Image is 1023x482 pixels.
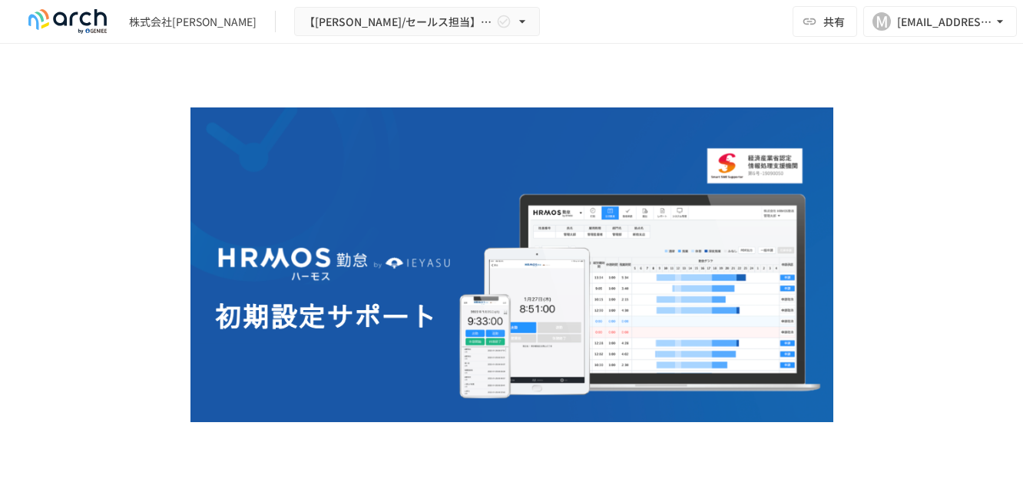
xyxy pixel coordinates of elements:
[897,12,992,31] div: [EMAIL_ADDRESS][DOMAIN_NAME]
[872,12,891,31] div: M
[863,6,1017,37] button: M[EMAIL_ADDRESS][DOMAIN_NAME]
[190,107,833,422] img: GdztLVQAPnGLORo409ZpmnRQckwtTrMz8aHIKJZF2AQ
[793,6,857,37] button: 共有
[129,14,257,30] div: 株式会社[PERSON_NAME]
[304,12,493,31] span: 【[PERSON_NAME]/セールス担当】株式会社[PERSON_NAME]_初期設定サポート
[18,9,117,34] img: logo-default@2x-9cf2c760.svg
[823,13,845,30] span: 共有
[294,7,540,37] button: 【[PERSON_NAME]/セールス担当】株式会社[PERSON_NAME]_初期設定サポート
